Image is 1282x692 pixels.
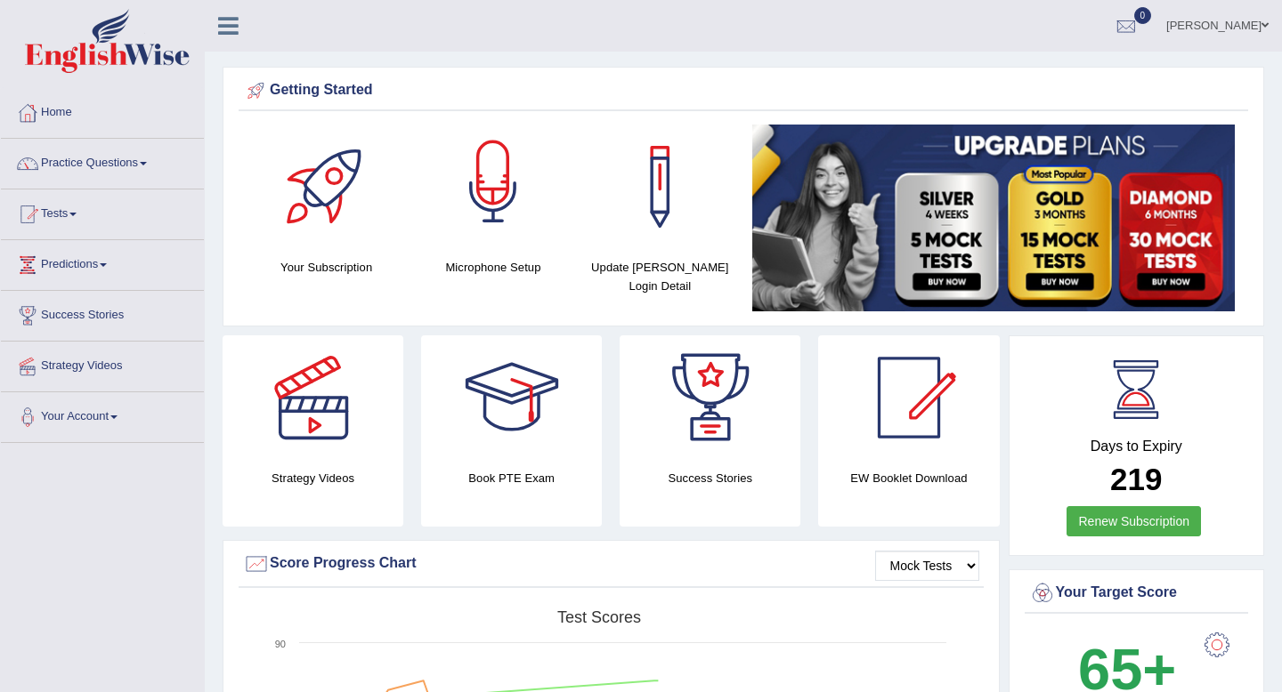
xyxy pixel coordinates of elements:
[252,258,401,277] h4: Your Subscription
[620,469,800,487] h4: Success Stories
[818,469,999,487] h4: EW Booklet Download
[1029,439,1245,455] h4: Days to Expiry
[418,258,567,277] h4: Microphone Setup
[1,139,204,183] a: Practice Questions
[1,392,204,437] a: Your Account
[275,639,286,649] text: 90
[557,608,641,626] tspan: Test scores
[586,258,734,295] h4: Update [PERSON_NAME] Login Detail
[1067,506,1201,536] a: Renew Subscription
[421,469,602,487] h4: Book PTE Exam
[752,125,1235,311] img: small5.jpg
[1,342,204,386] a: Strategy Videos
[1029,580,1245,607] div: Your Target Score
[223,469,403,487] h4: Strategy Videos
[243,551,979,577] div: Score Progress Chart
[1,88,204,133] a: Home
[1,189,204,234] a: Tests
[1110,462,1162,496] b: 219
[1,240,204,285] a: Predictions
[243,77,1244,104] div: Getting Started
[1,291,204,335] a: Success Stories
[1134,7,1152,24] span: 0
